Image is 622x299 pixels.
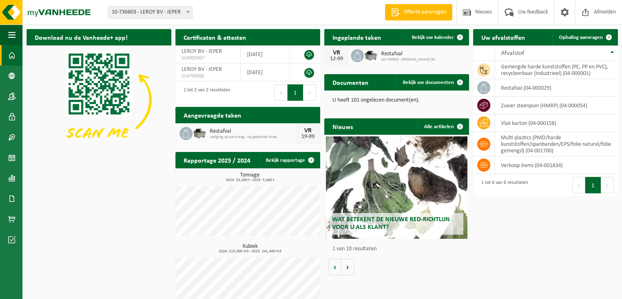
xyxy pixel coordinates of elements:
[385,4,452,20] a: Offerte aanvragen
[477,176,528,194] div: 1 tot 6 van 6 resultaten
[418,118,468,135] a: Alle artikelen
[495,97,618,114] td: zuiver steenpuin (HMRP) (04-000054)
[495,79,618,97] td: restafval (04-000029)
[328,50,345,56] div: VR
[180,249,320,254] span: 2024: 215,000 m3 - 2025: 141,400 m3
[403,80,454,85] span: Bekijk uw documenten
[27,45,171,154] img: Download de VHEPlus App
[175,107,249,123] h2: Aangevraagde taken
[559,35,603,40] span: Ophaling aanvragen
[324,74,377,90] h2: Documenten
[405,29,468,45] a: Bekijk uw kalender
[381,57,436,62] span: 10-736603 - [PERSON_NAME] BV
[108,6,193,18] span: 10-736603 - LEROY BV - IEPER
[326,136,468,239] a: Wat betekent de nieuwe RED-richtlijn voor u als klant?
[108,7,192,18] span: 10-736603 - LEROY BV - IEPER
[259,152,319,168] a: Bekijk rapportage
[495,132,618,156] td: multi plastics (PMD/harde kunststoffen/spanbanden/EPS/folie naturel/folie gemengd) (04-001700)
[175,152,258,168] h2: Rapportage 2025 / 2024
[332,97,461,103] p: U heeft 101 ongelezen document(en).
[585,177,601,193] button: 1
[287,84,303,101] button: 1
[182,66,222,72] span: LEROY BV - IEPER
[601,177,614,193] button: Next
[552,29,617,45] a: Ophaling aanvragen
[328,259,341,275] button: Vorige
[180,84,230,102] div: 1 tot 2 van 2 resultaten
[210,128,296,135] span: Restafval
[193,126,207,140] img: WB-5000-GAL-GY-01
[402,8,448,16] span: Offerte aanvragen
[332,216,450,231] span: Wat betekent de nieuwe RED-richtlijn voor u als klant?
[572,177,585,193] button: Previous
[324,118,361,134] h2: Nieuws
[180,244,320,254] h3: Kubiek
[182,73,234,79] span: VLA704260
[180,178,320,182] span: 2024: 20,200 t - 2025: 3,480 t
[495,61,618,79] td: gemengde harde kunststoffen (PE, PP en PVC), recycleerbaar (industrieel) (04-000001)
[4,281,137,299] iframe: chat widget
[412,35,454,40] span: Bekijk uw kalender
[328,56,345,62] div: 12-09
[332,246,465,252] p: 1 van 10 resultaten
[180,172,320,182] h3: Tonnage
[364,48,378,62] img: WB-5000-GAL-GY-01
[241,45,290,63] td: [DATE]
[300,127,316,134] div: VR
[241,63,290,82] td: [DATE]
[341,259,354,275] button: Volgende
[303,84,316,101] button: Next
[274,84,287,101] button: Previous
[381,51,436,57] span: Restafval
[324,29,389,45] h2: Ingeplande taken
[396,74,468,91] a: Bekijk uw documenten
[210,135,296,140] span: Lediging op aanvraag - op geplande route
[300,134,316,140] div: 19-09
[182,55,234,61] span: VLA902067
[27,29,136,45] h2: Download nu de Vanheede+ app!
[501,50,524,57] span: Afvalstof
[175,29,254,45] h2: Certificaten & attesten
[495,114,618,132] td: vlak karton (04-000158)
[473,29,533,45] h2: Uw afvalstoffen
[495,156,618,174] td: verkoop items (04-001834)
[182,48,222,54] span: LEROY BV - IEPER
